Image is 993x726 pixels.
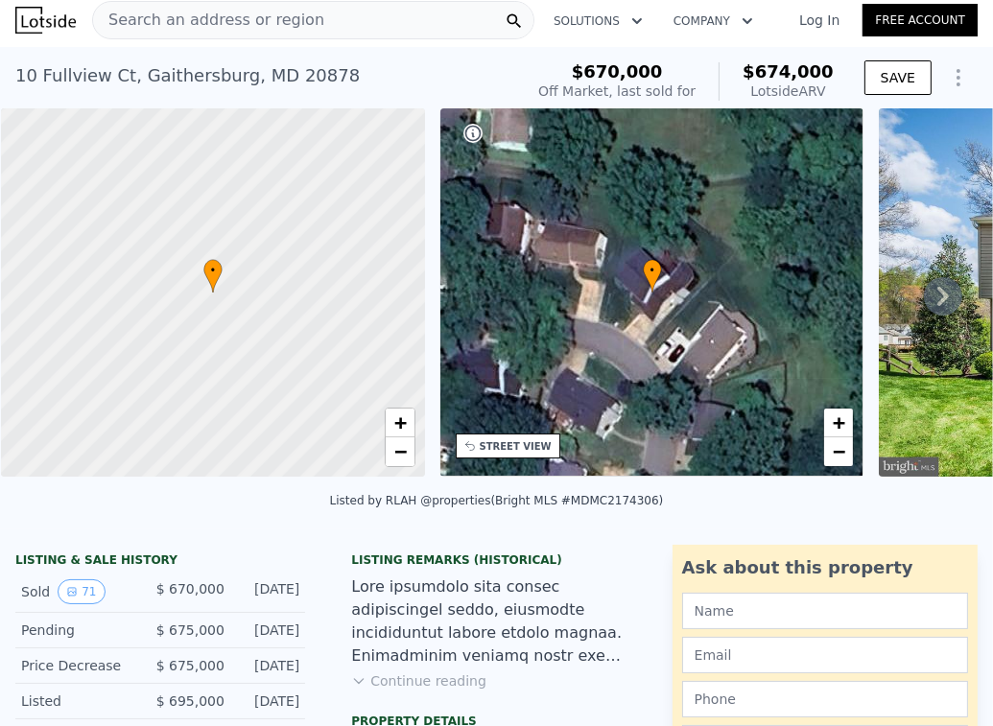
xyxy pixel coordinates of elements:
[386,409,414,437] a: Zoom in
[156,658,225,673] span: $ 675,000
[864,60,932,95] button: SAVE
[682,637,968,673] input: Email
[572,61,663,82] span: $670,000
[156,622,225,638] span: $ 675,000
[386,437,414,466] a: Zoom out
[480,439,552,454] div: STREET VIEW
[156,581,225,597] span: $ 670,000
[203,262,223,279] span: •
[538,4,658,38] button: Solutions
[863,4,978,36] a: Free Account
[833,439,845,463] span: −
[93,9,324,32] span: Search an address or region
[15,7,76,34] img: Lotside
[240,621,299,640] div: [DATE]
[240,691,299,711] div: [DATE]
[15,62,360,89] div: 10 Fullview Ct , Gaithersburg , MD 20878
[643,259,662,293] div: •
[21,621,141,640] div: Pending
[21,579,141,604] div: Sold
[21,656,141,675] div: Price Decrease
[21,691,141,711] div: Listed
[351,575,641,667] div: Lore ipsumdolo sita consec adipiscingel seddo, eiusmodte incididuntut labore etdolo magnaa. Enima...
[643,262,662,279] span: •
[776,11,863,30] a: Log In
[58,579,105,604] button: View historical data
[833,410,845,434] span: +
[682,554,968,581] div: Ask about this property
[330,494,664,507] div: Listed by RLAH @properties (Bright MLS #MDMC2174306)
[351,671,486,691] button: Continue reading
[682,593,968,629] input: Name
[743,61,834,82] span: $674,000
[240,579,299,604] div: [DATE]
[351,552,641,568] div: Listing Remarks (Historical)
[682,681,968,717] input: Phone
[240,656,299,675] div: [DATE]
[203,259,223,293] div: •
[939,59,978,97] button: Show Options
[393,410,406,434] span: +
[15,552,305,572] div: LISTING & SALE HISTORY
[824,437,853,466] a: Zoom out
[538,82,696,101] div: Off Market, last sold for
[393,439,406,463] span: −
[824,409,853,437] a: Zoom in
[743,82,834,101] div: Lotside ARV
[658,4,768,38] button: Company
[156,693,225,709] span: $ 695,000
